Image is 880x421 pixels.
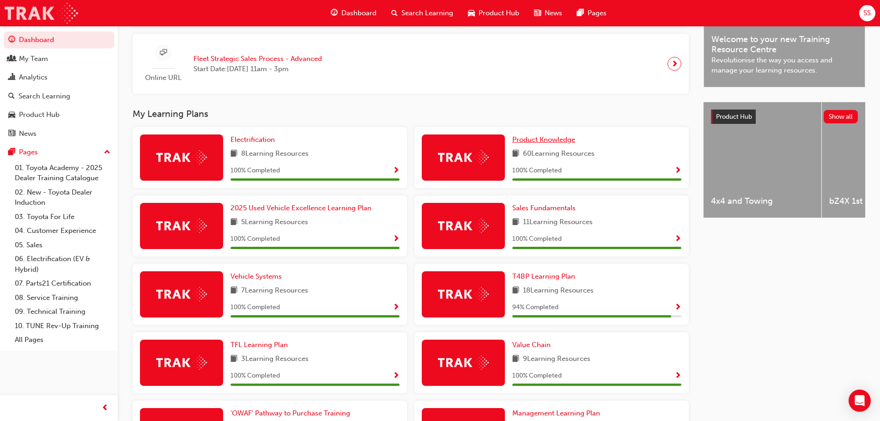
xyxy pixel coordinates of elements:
[4,31,114,49] a: Dashboard
[512,272,575,281] span: T4BP Learning Plan
[4,69,114,86] a: Analytics
[18,91,70,102] div: Search Learning
[241,285,308,297] span: 7 Learning Resources
[194,64,322,74] span: Start Date: [DATE] 11am - 3pm
[4,144,114,161] button: Pages
[438,219,489,233] img: Trak
[479,8,519,18] span: Product Hub
[19,110,60,120] div: Product Hub
[11,276,114,291] a: 07. Parts21 Certification
[849,390,871,412] div: Open Intercom Messenger
[674,235,681,244] span: Show Progress
[674,233,681,245] button: Show Progress
[231,165,280,176] span: 100 % Completed
[401,8,453,18] span: Search Learning
[512,165,562,176] span: 100 % Completed
[384,4,461,23] a: search-iconSearch Learning
[512,203,579,214] a: Sales Fundamentals
[393,370,400,382] button: Show Progress
[140,41,681,87] a: Online URLFleet Strategic Sales Process - AdvancedStart Date:[DATE] 11am - 3pm
[104,146,110,159] span: up-icon
[704,102,821,218] a: 4x4 and Towing
[8,92,15,101] span: search-icon
[133,109,689,119] h3: My Learning Plans
[393,233,400,245] button: Show Progress
[231,302,280,313] span: 100 % Completed
[534,7,541,19] span: news-icon
[11,333,114,347] a: All Pages
[674,370,681,382] button: Show Progress
[674,167,681,175] span: Show Progress
[19,72,48,83] div: Analytics
[512,354,519,365] span: book-icon
[341,8,376,18] span: Dashboard
[674,304,681,312] span: Show Progress
[523,285,594,297] span: 18 Learning Resources
[438,287,489,301] img: Trak
[231,148,237,160] span: book-icon
[5,3,78,24] img: Trak
[545,8,562,18] span: News
[160,47,167,59] span: sessionType_ONLINE_URL-icon
[8,148,15,157] span: pages-icon
[512,340,554,350] a: Value Chain
[512,134,579,145] a: Product Knowledge
[711,196,814,207] span: 4x4 and Towing
[8,36,15,44] span: guage-icon
[512,135,575,144] span: Product Knowledge
[512,148,519,160] span: book-icon
[19,54,48,64] div: My Team
[438,150,489,165] img: Trak
[674,372,681,380] span: Show Progress
[393,304,400,312] span: Show Progress
[512,409,600,417] span: Management Learning Plan
[523,148,595,160] span: 60 Learning Resources
[231,203,375,214] a: 2025 Used Vehicle Excellence Learning Plan
[711,55,857,76] span: Revolutionise the way you access and manage your learning resources.
[512,217,519,228] span: book-icon
[156,287,207,301] img: Trak
[577,7,584,19] span: pages-icon
[11,252,114,276] a: 06. Electrification (EV & Hybrid)
[8,73,15,82] span: chart-icon
[11,185,114,210] a: 02. New - Toyota Dealer Induction
[512,271,579,282] a: T4BP Learning Plan
[241,148,309,160] span: 8 Learning Resources
[102,403,109,414] span: prev-icon
[156,150,207,165] img: Trak
[438,355,489,370] img: Trak
[241,354,309,365] span: 3 Learning Resources
[4,50,114,67] a: My Team
[231,354,237,365] span: book-icon
[671,57,678,70] span: next-icon
[231,134,279,145] a: Electrification
[393,372,400,380] span: Show Progress
[393,165,400,177] button: Show Progress
[231,135,275,144] span: Electrification
[231,340,291,350] a: TFL Learning Plan
[393,302,400,313] button: Show Progress
[4,88,114,105] a: Search Learning
[523,217,593,228] span: 11 Learning Resources
[588,8,607,18] span: Pages
[4,30,114,144] button: DashboardMy TeamAnalyticsSearch LearningProduct HubNews
[11,224,114,238] a: 04. Customer Experience
[156,355,207,370] img: Trak
[824,110,858,123] button: Show all
[8,111,15,119] span: car-icon
[194,54,322,64] span: Fleet Strategic Sales Process - Advanced
[523,354,590,365] span: 9 Learning Resources
[231,234,280,244] span: 100 % Completed
[716,113,752,121] span: Product Hub
[527,4,570,23] a: news-iconNews
[570,4,614,23] a: pages-iconPages
[231,408,354,419] a: 'OWAF' Pathway to Purchase Training
[461,4,527,23] a: car-iconProduct Hub
[512,285,519,297] span: book-icon
[512,371,562,381] span: 100 % Completed
[512,234,562,244] span: 100 % Completed
[512,408,604,419] a: Management Learning Plan
[468,7,475,19] span: car-icon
